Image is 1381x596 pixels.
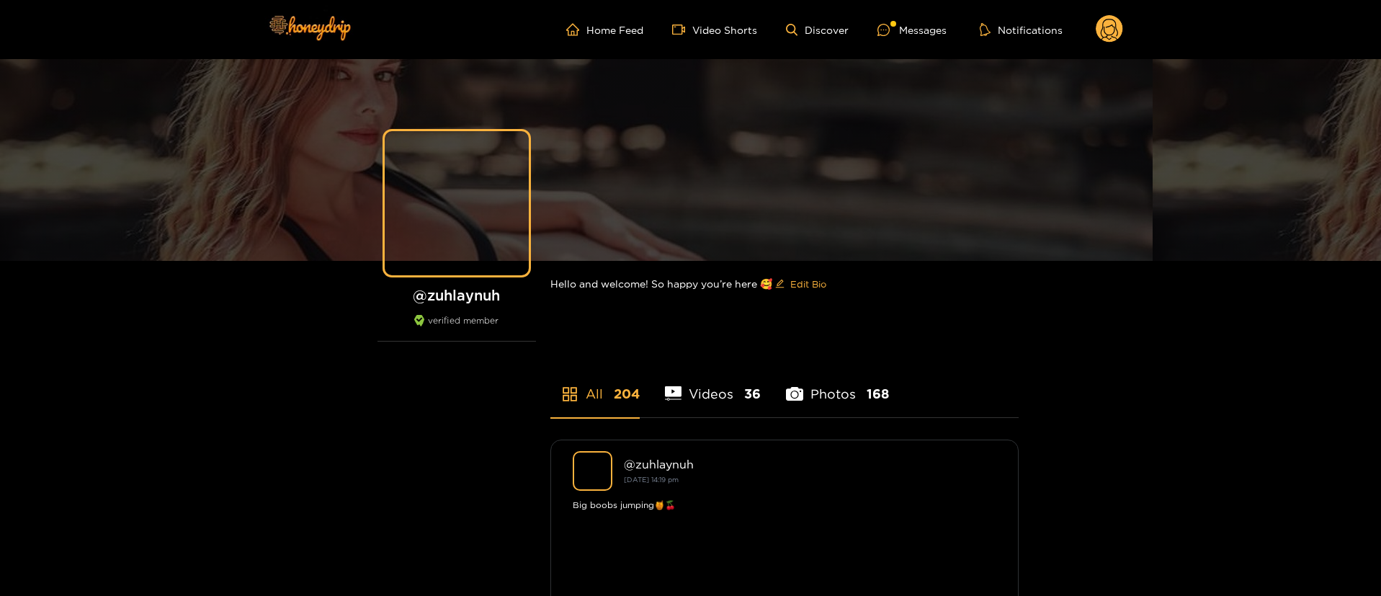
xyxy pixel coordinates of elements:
li: Videos [665,352,761,417]
button: Notifications [975,22,1067,37]
img: zuhlaynuh [573,451,612,491]
span: 204 [614,385,640,403]
div: verified member [377,315,536,342]
span: home [566,23,586,36]
div: Big boobs jumping🍯🍒 [573,498,996,512]
li: All [550,352,640,417]
a: Video Shorts [672,23,757,36]
small: [DATE] 14:19 pm [624,476,679,484]
a: Discover [786,24,849,36]
span: edit [775,279,785,290]
span: 168 [867,385,889,403]
a: Home Feed [566,23,643,36]
span: video-camera [672,23,692,36]
div: Messages [877,22,947,38]
span: appstore [561,386,578,403]
button: editEdit Bio [772,272,829,295]
div: Hello and welcome! So happy you’re here 🥰 [550,261,1019,307]
span: Edit Bio [790,277,826,291]
li: Photos [786,352,889,417]
span: 36 [744,385,761,403]
div: @ zuhlaynuh [624,458,996,471]
h1: @ zuhlaynuh [377,286,536,304]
